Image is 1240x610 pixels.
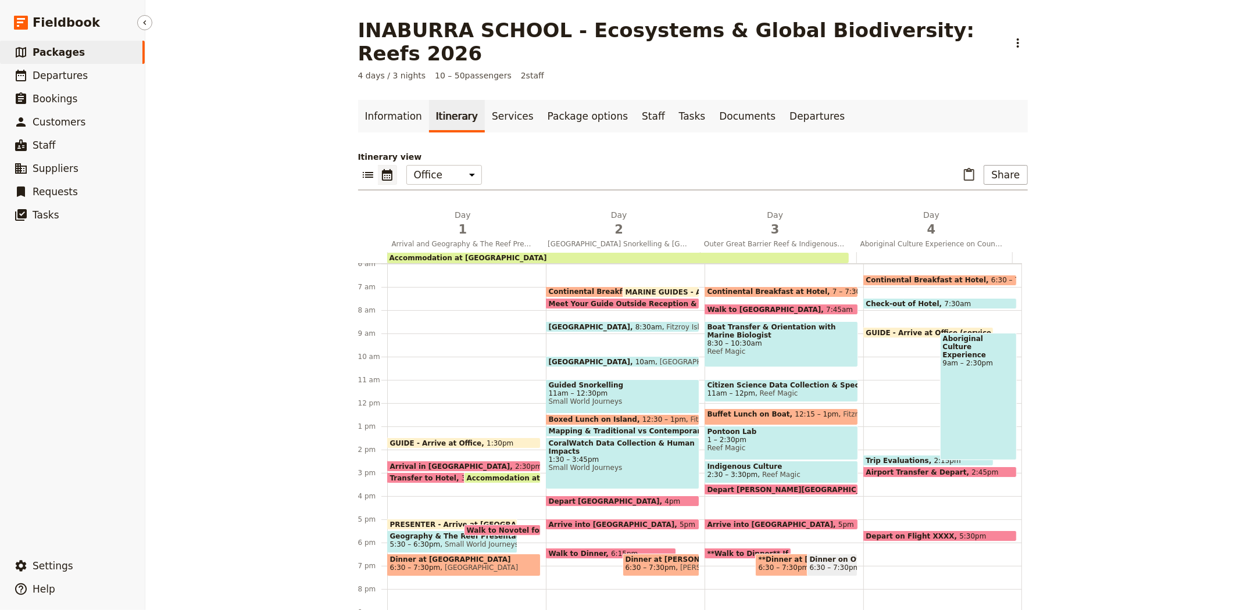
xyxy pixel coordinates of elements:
[705,519,858,530] div: Arrive into [GEOGRAPHIC_DATA]5pm
[546,356,699,367] div: [GEOGRAPHIC_DATA]10am[GEOGRAPHIC_DATA]
[705,304,858,315] div: Walk to [GEOGRAPHIC_DATA]7:45am
[549,415,642,424] span: Boxed Lunch on Island
[33,93,77,105] span: Bookings
[959,165,979,185] button: Paste itinerary item
[548,221,690,238] span: 2
[707,550,905,557] span: **Walk to Dinner** If dinner on own take this out
[549,323,635,331] span: [GEOGRAPHIC_DATA]
[358,306,387,315] div: 8 am
[707,288,833,296] span: Continental Breakfast at Hotel
[705,484,858,495] div: Depart [PERSON_NAME][GEOGRAPHIC_DATA]
[705,379,858,402] div: Citizen Science Data Collection & Species & Predator Identification11am – 12pmReef Magic
[467,474,630,482] span: Accommodation at [GEOGRAPHIC_DATA]
[758,564,809,572] span: 6:30 – 7:30pm
[546,298,699,309] div: Meet Your Guide Outside Reception & Depart
[826,306,853,313] span: 7:45am
[549,497,665,505] span: Depart [GEOGRAPHIC_DATA]
[707,486,889,493] span: Depart [PERSON_NAME][GEOGRAPHIC_DATA]
[707,462,855,471] span: Indigenous Culture
[856,239,1007,249] span: Aboriginal Culture Experience on Country
[541,100,635,132] a: Package options
[860,209,1003,238] h2: Day
[358,282,387,292] div: 7 am
[757,471,801,479] span: Reef Magic
[755,389,798,397] span: Reef Magic
[860,221,1003,238] span: 4
[863,455,994,466] div: Trip Evaluations2:15pm
[467,526,638,534] span: Walk to Novotel for Presentation & Dinner
[549,439,696,455] span: CoralWatch Data Collection & Human Impacts
[705,426,858,460] div: Pontoon Lab1 – 2:30pmReef Magic
[705,548,792,559] div: **Walk to Dinner** If dinner on own take this out
[680,521,695,528] span: 5pm
[387,252,1013,263] div: Accommodation at [GEOGRAPHIC_DATA]
[358,70,426,81] span: 4 days / 3 nights
[795,410,838,424] span: 12:15 – 1pm
[863,327,994,338] div: GUIDE - Arrive at Office (service project)
[543,209,699,252] button: Day2[GEOGRAPHIC_DATA] Snorkelling & [GEOGRAPHIC_DATA]
[699,209,856,252] button: Day3Outer Great Barrier Reef & Indigenous Culture
[944,300,971,307] span: 7:30am
[33,186,78,198] span: Requests
[358,515,387,524] div: 5 pm
[705,286,858,297] div: Continental Breakfast at Hotel7 – 7:30am
[866,457,934,464] span: Trip Evaluations
[635,323,662,331] span: 8:30am
[664,497,680,505] span: 4pm
[626,288,761,296] span: MARINE GUIDES - Arrive at Office
[358,259,387,268] div: 6 am
[33,583,55,595] span: Help
[546,426,699,437] div: Mapping & Traditional vs Contemporary Management Activity
[707,381,855,389] span: Citizen Science Data Collection & Species & Predator Identification
[704,209,846,238] h2: Day
[991,276,1030,284] span: 6:30 – 7am
[626,564,676,572] span: 6:30 – 7:30pm
[810,555,855,564] span: Dinner on Own
[546,414,699,425] div: Boxed Lunch on Island12:30 – 1pmFitzroy Island Adventures
[390,564,441,572] span: 6:30 – 7:30pm
[635,358,655,365] span: 10am
[390,521,567,528] span: PRESENTER - Arrive at [GEOGRAPHIC_DATA]
[959,532,986,540] span: 5:30pm
[440,564,518,572] span: [GEOGRAPHIC_DATA]
[387,519,517,530] div: PRESENTER - Arrive at [GEOGRAPHIC_DATA]
[390,462,516,470] span: Arrival in [GEOGRAPHIC_DATA]
[707,444,855,452] span: Reef Magic
[699,239,851,249] span: Outer Great Barrier Reef & Indigenous Culture
[543,239,695,249] span: [GEOGRAPHIC_DATA] Snorkelling & [GEOGRAPHIC_DATA]
[549,521,680,528] span: Arrive into [GEOGRAPHIC_DATA]
[464,525,541,536] div: Walk to Novotel for Presentation & Dinner
[546,496,699,507] div: Depart [GEOGRAPHIC_DATA]4pm
[392,209,534,238] h2: Day
[464,472,541,483] div: Accommodation at [GEOGRAPHIC_DATA]
[856,209,1012,252] button: Day4Aboriginal Culture Experience on Country
[33,139,56,151] span: Staff
[387,239,539,249] span: Arrival and Geography & The Reef Presentation
[686,415,778,424] span: Fitzroy Island Adventures
[611,550,638,557] span: 6:15pm
[984,165,1027,185] button: Share
[358,468,387,478] div: 3 pm
[707,347,855,356] span: Reef Magic
[521,70,544,81] span: 2 staff
[755,554,842,576] div: **Dinner at [GEOGRAPHIC_DATA] Social by [PERSON_NAME]** If dinner on own take this out6:30 – 7:30...
[387,530,517,553] div: Geography & The Reef Presentation5:30 – 6:30pmSmall World Journeys
[623,554,699,576] div: Dinner at [PERSON_NAME][GEOGRAPHIC_DATA]6:30 – 7:30pm[PERSON_NAME]'s Cafe
[866,276,992,284] span: Continental Breakfast at Hotel
[626,555,696,564] span: Dinner at [PERSON_NAME][GEOGRAPHIC_DATA]
[839,410,931,424] span: Fitzroy Island Adventures
[863,467,1017,478] div: Airport Transfer & Depart2:45pm
[863,275,1017,286] div: Continental Breakfast at Hotel6:30 – 7am
[635,100,672,132] a: Staff
[866,532,960,540] span: Depart on Flight XXXX
[358,352,387,361] div: 10 am
[358,100,429,132] a: Information
[485,100,541,132] a: Services
[707,306,827,313] span: Walk to [GEOGRAPHIC_DATA]
[387,209,544,252] button: Day1Arrival and Geography & The Reef Presentation
[435,70,512,81] span: 10 – 50 passengers
[549,397,696,406] span: Small World Journeys
[707,389,756,397] span: 11am – 12pm
[546,437,699,489] div: CoralWatch Data Collection & Human Impacts1:30 – 3:45pmSmall World Journeys
[1008,33,1028,53] button: Actions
